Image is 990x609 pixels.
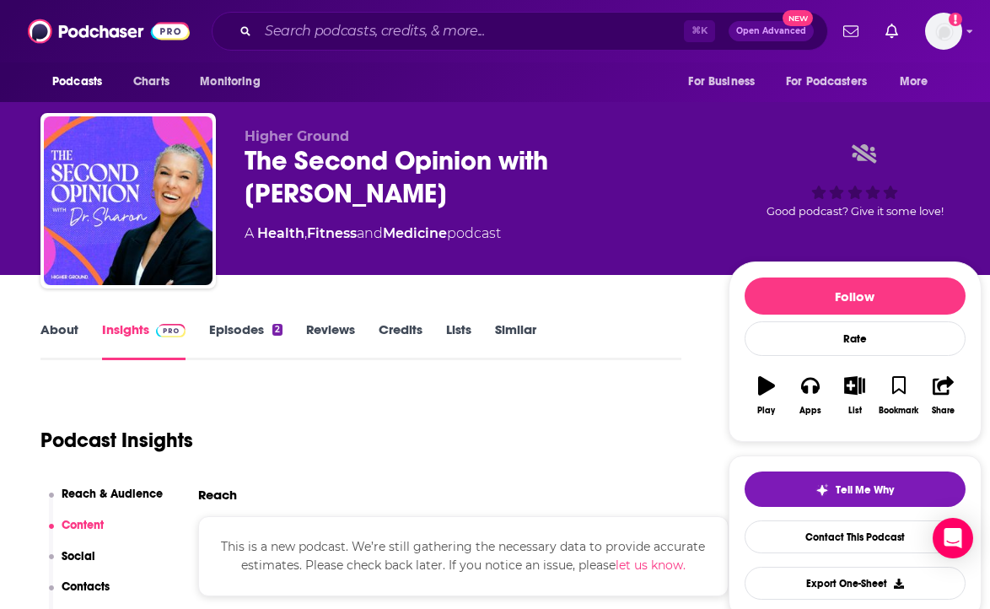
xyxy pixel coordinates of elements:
p: Social [62,549,95,563]
div: Open Intercom Messenger [933,518,973,558]
div: Rate [745,321,966,356]
button: open menu [676,66,776,98]
div: 2 [272,324,282,336]
a: Reviews [306,321,355,360]
div: Bookmark [879,406,918,416]
p: Content [62,518,104,532]
span: More [900,70,928,94]
h1: Podcast Insights [40,428,193,453]
svg: Add a profile image [949,13,962,26]
button: Show profile menu [925,13,962,50]
img: tell me why sparkle [815,483,829,497]
h2: Reach [198,487,237,503]
span: , [304,225,307,241]
button: open menu [775,66,891,98]
span: and [357,225,383,241]
button: open menu [888,66,950,98]
button: Share [921,365,965,426]
div: Good podcast? Give it some love! [729,128,982,233]
button: List [832,365,876,426]
img: User Profile [925,13,962,50]
div: Apps [799,406,821,416]
button: Apps [788,365,832,426]
a: Similar [495,321,536,360]
button: let us know. [616,556,686,574]
img: The Second Opinion with Dr. Sharon [44,116,213,285]
span: This is a new podcast. We’re still gathering the necessary data to provide accurate estimates. Pl... [221,539,705,573]
div: Search podcasts, credits, & more... [212,12,828,51]
a: InsightsPodchaser Pro [102,321,186,360]
a: Show notifications dropdown [837,17,865,46]
span: Good podcast? Give it some love! [767,205,944,218]
span: Podcasts [52,70,102,94]
a: Lists [446,321,471,360]
span: Logged in as AutumnKatie [925,13,962,50]
a: Show notifications dropdown [879,17,905,46]
div: Play [757,406,775,416]
button: open menu [40,66,124,98]
button: Export One-Sheet [745,567,966,600]
span: For Business [688,70,755,94]
div: List [848,406,862,416]
button: Follow [745,278,966,315]
span: New [783,10,813,26]
p: Contacts [62,579,110,594]
button: Reach & Audience [49,487,164,518]
span: Monitoring [200,70,260,94]
a: Episodes2 [209,321,282,360]
span: Charts [133,70,169,94]
a: Medicine [383,225,447,241]
a: Charts [122,66,180,98]
button: Social [49,549,96,580]
div: A podcast [245,224,501,244]
a: About [40,321,78,360]
img: Podchaser Pro [156,324,186,337]
a: Credits [379,321,422,360]
div: Share [932,406,955,416]
button: Bookmark [877,365,921,426]
a: Fitness [307,225,357,241]
a: Health [257,225,304,241]
input: Search podcasts, credits, & more... [258,18,684,45]
span: Tell Me Why [836,483,894,497]
span: ⌘ K [684,20,715,42]
span: Open Advanced [736,27,806,35]
button: Open AdvancedNew [729,21,814,41]
img: Podchaser - Follow, Share and Rate Podcasts [28,15,190,47]
span: Higher Ground [245,128,349,144]
button: Content [49,518,105,549]
button: tell me why sparkleTell Me Why [745,472,966,507]
button: Play [745,365,788,426]
button: open menu [188,66,282,98]
a: Contact This Podcast [745,520,966,553]
p: Reach & Audience [62,487,163,501]
span: For Podcasters [786,70,867,94]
